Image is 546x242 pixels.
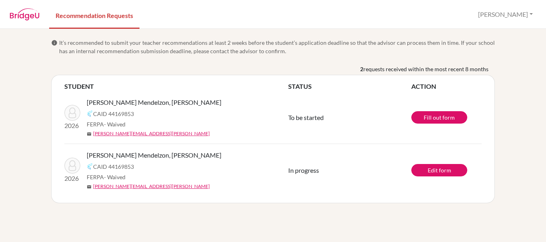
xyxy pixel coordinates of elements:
span: FERPA [87,120,126,128]
span: - Waived [104,121,126,128]
img: BridgeU logo [10,8,40,20]
th: STATUS [288,82,411,91]
img: Modica Mendelzon, Luna [64,105,80,121]
a: Fill out form [411,111,467,124]
span: mail [87,132,92,136]
th: ACTION [411,82,482,91]
a: [PERSON_NAME][EMAIL_ADDRESS][PERSON_NAME] [93,130,210,137]
span: To be started [288,114,324,121]
button: [PERSON_NAME] [474,7,536,22]
span: FERPA [87,173,126,181]
span: It’s recommended to submit your teacher recommendations at least 2 weeks before the student’s app... [59,38,495,55]
img: Modica Mendelzon, Luna [64,158,80,174]
b: 2 [360,65,363,73]
th: STUDENT [64,82,288,91]
span: mail [87,184,92,189]
a: Recommendation Requests [49,1,139,29]
p: 2026 [64,174,80,183]
p: 2026 [64,121,80,130]
span: [PERSON_NAME] Mendelzon, [PERSON_NAME] [87,150,221,160]
span: - Waived [104,174,126,180]
span: CAID 44169853 [93,162,134,171]
img: Common App logo [87,110,93,117]
img: Common App logo [87,163,93,170]
span: [PERSON_NAME] Mendelzon, [PERSON_NAME] [87,98,221,107]
a: Edit form [411,164,467,176]
a: [PERSON_NAME][EMAIL_ADDRESS][PERSON_NAME] [93,183,210,190]
span: In progress [288,166,319,174]
span: requests received within the most recent 8 months [363,65,488,73]
span: CAID 44169853 [93,110,134,118]
span: info [51,40,58,46]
